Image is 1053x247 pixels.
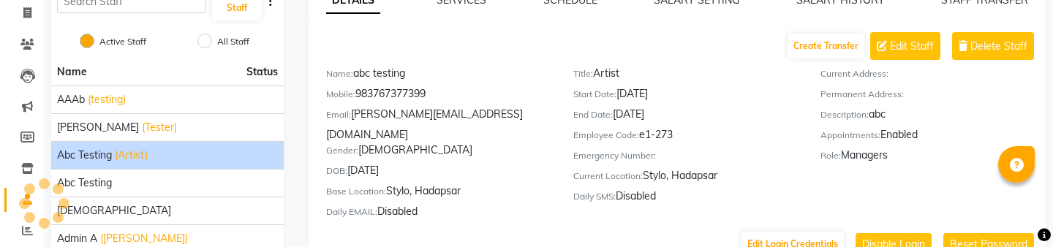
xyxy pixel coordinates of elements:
label: Gender: [326,144,358,157]
label: All Staff [217,35,249,48]
span: Admin A [57,231,97,246]
span: abc testing [57,148,112,163]
div: Disabled [573,189,799,209]
label: Title: [573,67,593,80]
label: Emergency Number: [573,149,656,162]
span: Abc testing [57,175,112,191]
span: Delete Staff [970,39,1027,54]
label: Start Date: [573,88,616,101]
div: [DEMOGRAPHIC_DATA] [326,142,551,163]
div: [PERSON_NAME][EMAIL_ADDRESS][DOMAIN_NAME] [326,107,551,142]
label: Daily SMS: [573,190,616,203]
label: Permanent Address: [820,88,904,101]
div: Stylo, Hadapsar [326,183,551,204]
label: Appointments: [820,129,880,142]
label: Role: [820,149,841,162]
div: [DATE] [573,86,799,107]
span: [PERSON_NAME] [57,120,139,135]
label: Daily EMAIL: [326,205,377,218]
div: [DATE] [573,107,799,127]
span: ([PERSON_NAME]) [100,231,188,246]
label: Active Staff [99,35,146,48]
label: Base Location: [326,185,386,198]
div: Disabled [326,204,551,224]
label: Description: [820,108,869,121]
span: Edit Staff [890,39,934,54]
span: (Tester) [142,120,177,135]
label: DOB: [326,164,347,178]
div: Stylo, Hadapsar [573,168,799,189]
div: e1-273 [573,127,799,148]
label: Current Location: [573,170,643,183]
label: Employee Code: [573,129,639,142]
button: Edit Staff [870,32,940,60]
div: Artist [573,66,799,86]
div: abc [820,107,1046,127]
div: Managers [820,148,1046,168]
label: Current Address: [820,67,888,80]
button: Create Transfer [788,34,864,58]
button: Delete Staff [952,32,1034,60]
label: Email: [326,108,351,121]
label: End Date: [573,108,613,121]
span: (testing) [88,92,126,107]
span: (Artist) [115,148,148,163]
span: Name [57,65,87,78]
div: 983767377399 [326,86,551,107]
label: Name: [326,67,353,80]
span: Status [246,64,278,80]
span: [DEMOGRAPHIC_DATA] [57,203,171,218]
div: Enabled [820,127,1046,148]
label: Mobile: [326,88,355,101]
div: [DATE] [326,163,551,183]
span: AAAb [57,92,85,107]
div: abc testing [326,66,551,86]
